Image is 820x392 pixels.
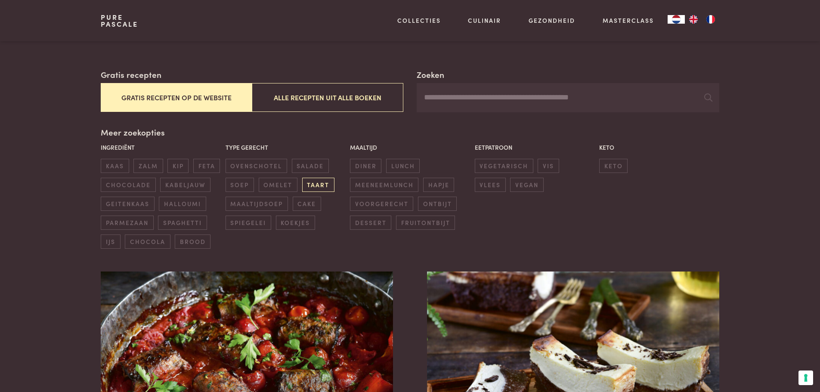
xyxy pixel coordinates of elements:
p: Keto [599,143,719,152]
span: voorgerecht [350,197,413,211]
span: diner [350,159,381,173]
a: PurePascale [101,14,138,28]
a: NL [668,15,685,24]
a: EN [685,15,702,24]
a: Collecties [397,16,441,25]
a: Masterclass [603,16,654,25]
span: vegetarisch [475,159,533,173]
ul: Language list [685,15,719,24]
span: chocola [125,235,170,249]
span: maaltijdsoep [226,197,288,211]
span: chocolade [101,178,155,192]
p: Maaltijd [350,143,470,152]
span: fruitontbijt [396,216,455,230]
span: ijs [101,235,120,249]
span: kabeljauw [160,178,210,192]
aside: Language selected: Nederlands [668,15,719,24]
span: soep [226,178,254,192]
span: meeneemlunch [350,178,418,192]
span: lunch [386,159,420,173]
span: parmezaan [101,216,153,230]
span: ontbijt [418,197,457,211]
a: FR [702,15,719,24]
p: Type gerecht [226,143,346,152]
label: Zoeken [417,68,444,81]
span: kip [167,159,189,173]
span: halloumi [159,197,206,211]
a: Culinair [468,16,501,25]
button: Uw voorkeuren voor toestemming voor trackingtechnologieën [798,370,813,385]
span: salade [292,159,329,173]
p: Ingrediënt [101,143,221,152]
span: vlees [475,178,506,192]
span: vegan [510,178,543,192]
span: zalm [133,159,163,173]
span: spaghetti [158,216,207,230]
button: Alle recepten uit alle boeken [252,83,403,112]
div: Language [668,15,685,24]
span: taart [302,178,334,192]
p: Eetpatroon [475,143,595,152]
span: ovenschotel [226,159,287,173]
span: cake [293,197,321,211]
span: spiegelei [226,216,271,230]
button: Gratis recepten op de website [101,83,252,112]
span: feta [193,159,220,173]
a: Gezondheid [529,16,575,25]
span: hapje [423,178,454,192]
span: keto [599,159,628,173]
span: koekjes [276,216,315,230]
span: brood [175,235,210,249]
span: geitenkaas [101,197,154,211]
span: omelet [259,178,297,192]
label: Gratis recepten [101,68,161,81]
span: vis [538,159,559,173]
span: kaas [101,159,129,173]
span: dessert [350,216,391,230]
